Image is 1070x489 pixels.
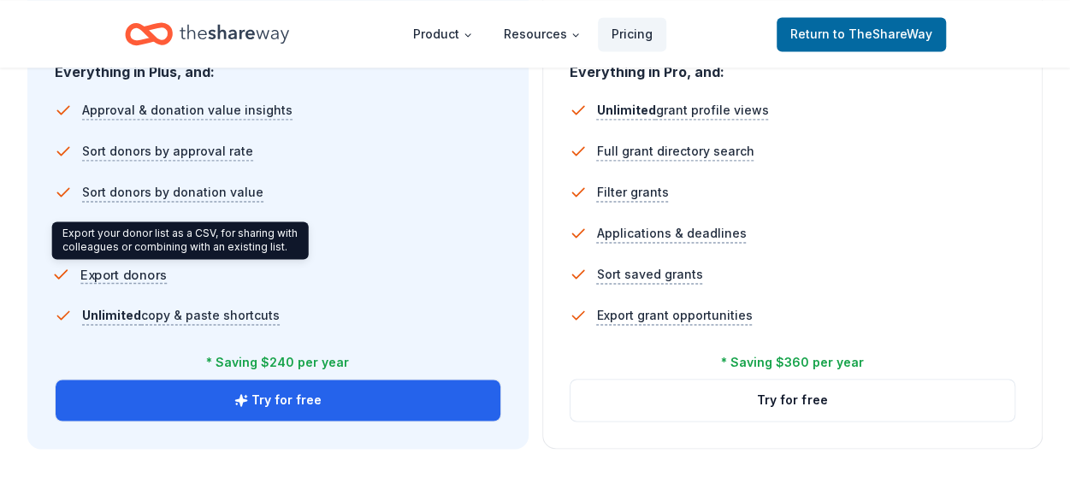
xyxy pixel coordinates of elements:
[82,141,253,162] span: Sort donors by approval rate
[56,380,500,421] button: Try for free
[790,24,932,44] span: Return
[833,27,932,41] span: to TheShareWay
[80,264,167,286] span: Export donors
[82,182,263,203] span: Sort donors by donation value
[597,103,656,117] span: Unlimited
[82,308,141,322] span: Unlimited
[597,141,754,162] span: Full grant directory search
[598,17,666,51] a: Pricing
[721,352,864,373] div: * Saving $360 per year
[52,221,309,259] div: Export your donor list as a CSV, for sharing with colleagues or combining with an existing list.
[570,380,1015,421] button: Try for free
[777,17,946,51] a: Returnto TheShareWay
[597,264,703,285] span: Sort saved grants
[597,305,753,326] span: Export grant opportunities
[399,14,666,54] nav: Main
[597,223,747,244] span: Applications & deadlines
[206,352,349,373] div: * Saving $240 per year
[490,17,594,51] button: Resources
[597,182,669,203] span: Filter grants
[82,308,280,322] span: copy & paste shortcuts
[597,103,769,117] span: grant profile views
[125,14,289,54] a: Home
[82,100,293,121] span: Approval & donation value insights
[399,17,487,51] button: Product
